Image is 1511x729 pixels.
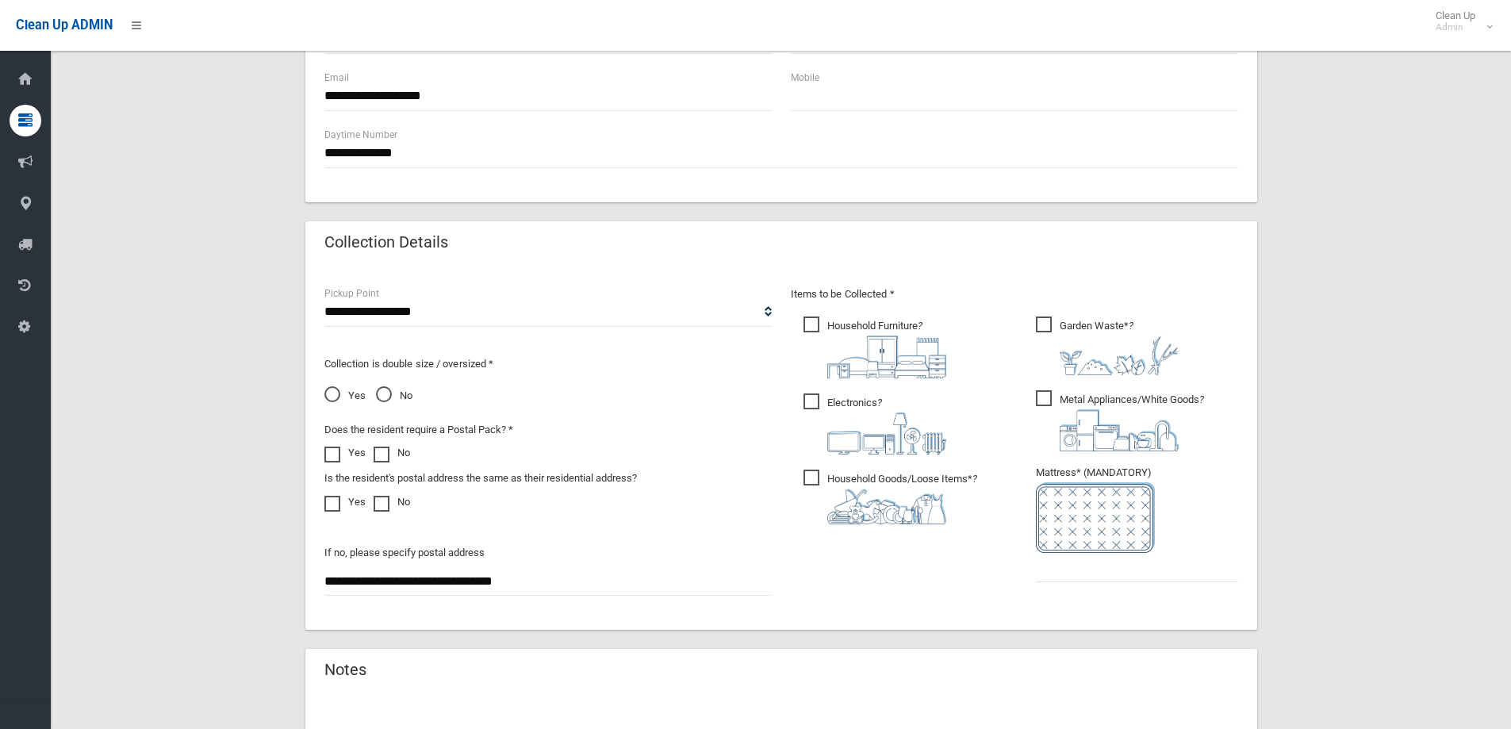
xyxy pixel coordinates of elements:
[305,654,385,685] header: Notes
[803,393,946,455] span: Electronics
[1036,482,1155,553] img: e7408bece873d2c1783593a074e5cb2f.png
[324,355,772,374] p: Collection is double size / oversized *
[324,420,513,439] label: Does the resident require a Postal Pack? *
[827,473,977,524] i: ?
[374,493,410,512] label: No
[803,470,977,524] span: Household Goods/Loose Items*
[1428,10,1491,33] span: Clean Up
[1036,390,1204,451] span: Metal Appliances/White Goods
[1060,393,1204,451] i: ?
[16,17,113,33] span: Clean Up ADMIN
[827,412,946,455] img: 394712a680b73dbc3d2a6a3a7ffe5a07.png
[827,489,946,524] img: b13cc3517677393f34c0a387616ef184.png
[324,493,366,512] label: Yes
[1036,317,1179,375] span: Garden Waste*
[827,397,946,455] i: ?
[324,543,485,562] label: If no, please specify postal address
[803,317,946,378] span: Household Furniture
[374,443,410,462] label: No
[324,469,637,488] label: Is the resident's postal address the same as their residential address?
[324,443,366,462] label: Yes
[1060,409,1179,451] img: 36c1b0289cb1767239cdd3de9e694f19.png
[827,336,946,378] img: aa9efdbe659d29b613fca23ba79d85cb.png
[376,386,412,405] span: No
[1060,336,1179,375] img: 4fd8a5c772b2c999c83690221e5242e0.png
[1060,320,1179,375] i: ?
[1036,466,1238,553] span: Mattress* (MANDATORY)
[1436,21,1475,33] small: Admin
[324,386,366,405] span: Yes
[827,320,946,378] i: ?
[305,227,467,258] header: Collection Details
[791,285,1238,304] p: Items to be Collected *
